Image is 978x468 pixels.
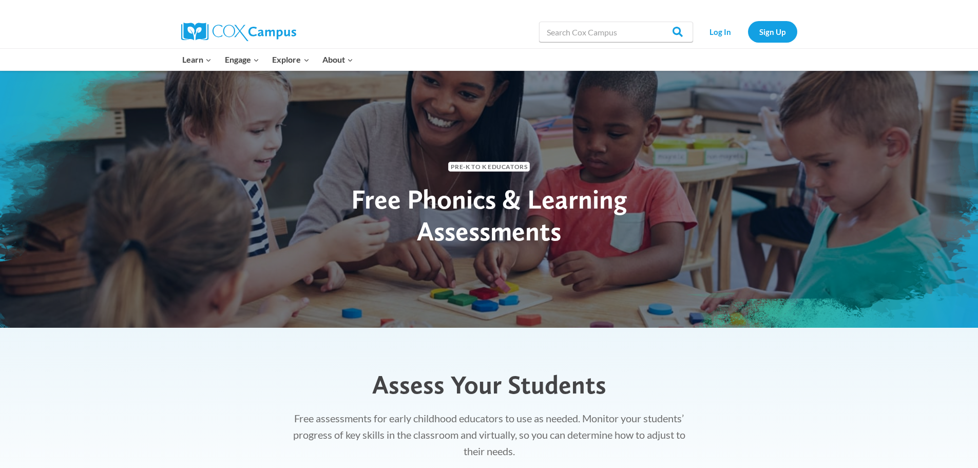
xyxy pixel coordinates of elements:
[182,53,212,66] span: Learn
[448,162,530,172] span: Pre-K to K Educators
[351,183,627,247] span: Free Phonics & Learning Assessments
[539,22,693,42] input: Search Cox Campus
[272,53,309,66] span: Explore
[698,21,743,42] a: Log In
[372,369,606,400] span: Assess Your Students
[225,53,259,66] span: Engage
[322,53,353,66] span: About
[291,410,688,459] p: Free assessments for early childhood educators to use as needed. Monitor your students’ progress ...
[748,21,797,42] a: Sign Up
[181,23,296,41] img: Cox Campus
[698,21,797,42] nav: Secondary Navigation
[176,49,360,70] nav: Primary Navigation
